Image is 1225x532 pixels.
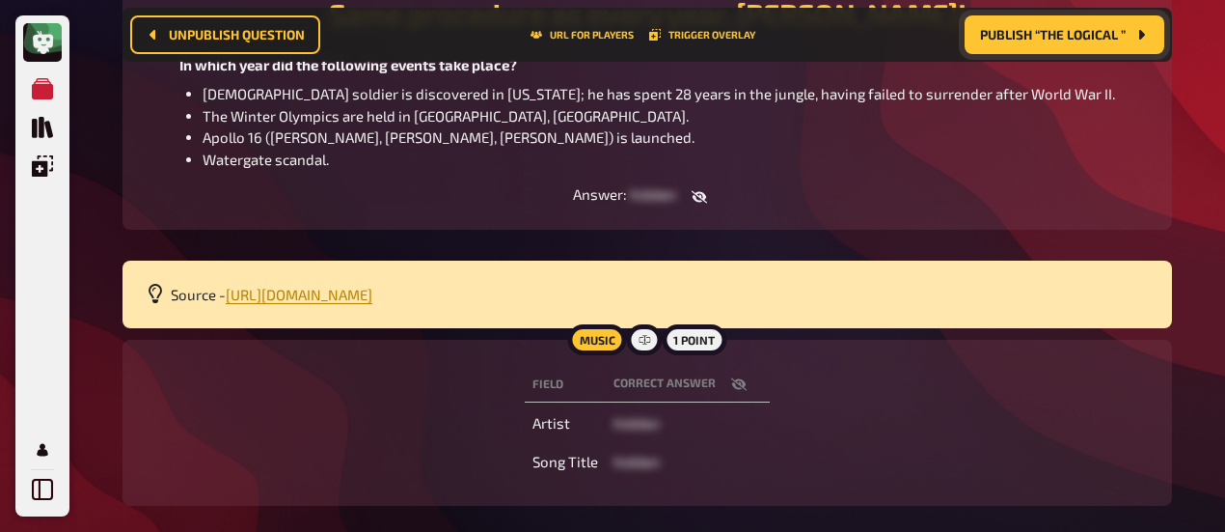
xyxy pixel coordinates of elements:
span: Apollo 16 ([PERSON_NAME], [PERSON_NAME], [PERSON_NAME]) is launched. [203,128,694,146]
div: Music [567,324,626,355]
button: Trigger Overlay [649,29,755,41]
span: [DEMOGRAPHIC_DATA] soldier is discovered in [US_STATE]; he has spent 28 years in the jungle, havi... [203,85,1115,102]
a: Overlays [23,147,62,185]
button: Unpublish question [130,15,320,54]
th: correct answer [606,367,770,403]
th: Field [525,367,606,403]
div: Answer : [146,185,1149,206]
span: Source - [171,286,226,303]
span: hidden [613,453,660,470]
td: Song Title [525,445,606,480]
td: Artist [525,406,606,441]
span: hidden [613,414,660,432]
span: hidden [630,185,676,203]
a: [URL][DOMAIN_NAME] [226,286,372,303]
span: In which year did the following events take place? [179,56,517,73]
button: Publish “The Logical ” [965,15,1164,54]
span: Watergate scandal. [203,151,329,168]
a: My Account [23,431,62,469]
button: URL for players [531,29,634,41]
span: Publish “The Logical ” [980,28,1126,42]
span: Unpublish question [169,28,305,42]
a: Quiz Library [23,108,62,147]
span: The Winter Olympics are held in [GEOGRAPHIC_DATA], [GEOGRAPHIC_DATA]. [203,107,689,125]
a: My Quizzes [23,70,62,108]
div: 1 point [662,324,726,355]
